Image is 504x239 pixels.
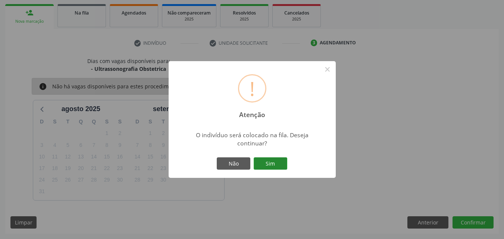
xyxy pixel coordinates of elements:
[232,106,272,119] h2: Atenção
[321,63,334,76] button: Close this dialog
[186,131,318,147] div: O indivíduo será colocado na fila. Deseja continuar?
[217,157,250,170] button: Não
[250,75,255,101] div: !
[254,157,287,170] button: Sim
